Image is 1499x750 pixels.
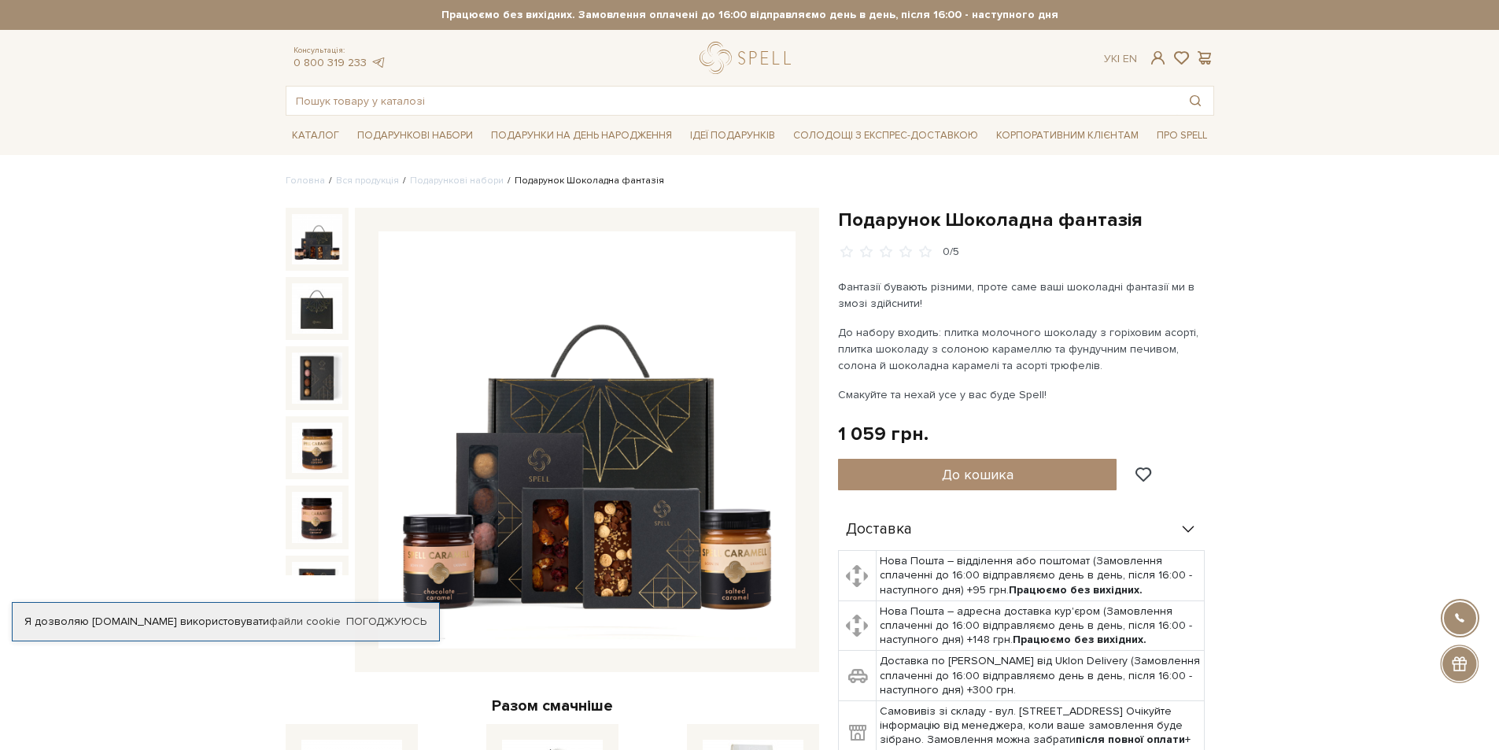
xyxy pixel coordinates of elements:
[294,56,367,69] a: 0 800 319 233
[351,124,479,148] a: Подарункові набори
[877,651,1205,701] td: Доставка по [PERSON_NAME] від Uklon Delivery (Замовлення сплаченні до 16:00 відправляємо день в д...
[485,124,678,148] a: Подарунки на День народження
[504,174,664,188] li: Подарунок Шоколадна фантазія
[943,245,959,260] div: 0/5
[1013,633,1146,646] b: Працюємо без вихідних.
[286,696,819,716] div: Разом смачніше
[990,124,1145,148] a: Корпоративним клієнтам
[1177,87,1213,115] button: Пошук товару у каталозі
[410,175,504,187] a: Подарункові набори
[877,600,1205,651] td: Нова Пошта – адресна доставка кур'єром (Замовлення сплаченні до 16:00 відправляємо день в день, п...
[286,87,1177,115] input: Пошук товару у каталозі
[1104,52,1137,66] div: Ук
[1150,124,1213,148] a: Про Spell
[292,562,342,612] img: Подарунок Шоколадна фантазія
[1076,733,1185,746] b: після повної оплати
[292,423,342,473] img: Подарунок Шоколадна фантазія
[684,124,781,148] a: Ідеї подарунків
[292,283,342,334] img: Подарунок Шоколадна фантазія
[286,8,1214,22] strong: Працюємо без вихідних. Замовлення оплачені до 16:00 відправляємо день в день, після 16:00 - насту...
[13,615,439,629] div: Я дозволяю [DOMAIN_NAME] використовувати
[371,56,386,69] a: telegram
[294,46,386,56] span: Консультація:
[378,231,796,648] img: Подарунок Шоколадна фантазія
[1009,583,1143,597] b: Працюємо без вихідних.
[838,386,1207,403] p: Смакуйте та нехай усе у вас буде Spell!
[286,175,325,187] a: Головна
[838,279,1207,312] p: Фантазії бувають різними, проте саме ваші шоколадні фантазії ми в змозі здійснити!
[942,466,1013,483] span: До кошика
[838,324,1207,374] p: До набору входить: плитка молочного шоколаду з горіховим асорті, плитка шоколаду з солоною караме...
[336,175,399,187] a: Вся продукція
[346,615,426,629] a: Погоджуюсь
[838,208,1214,232] h1: Подарунок Шоколадна фантазія
[1117,52,1120,65] span: |
[269,615,341,628] a: файли cookie
[1123,52,1137,65] a: En
[846,523,912,537] span: Доставка
[292,353,342,403] img: Подарунок Шоколадна фантазія
[838,422,929,446] div: 1 059 грн.
[292,492,342,542] img: Подарунок Шоколадна фантазія
[286,124,345,148] a: Каталог
[700,42,798,74] a: logo
[787,122,984,149] a: Солодощі з експрес-доставкою
[292,214,342,264] img: Подарунок Шоколадна фантазія
[838,459,1117,490] button: До кошика
[877,551,1205,601] td: Нова Пошта – відділення або поштомат (Замовлення сплаченні до 16:00 відправляємо день в день, піс...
